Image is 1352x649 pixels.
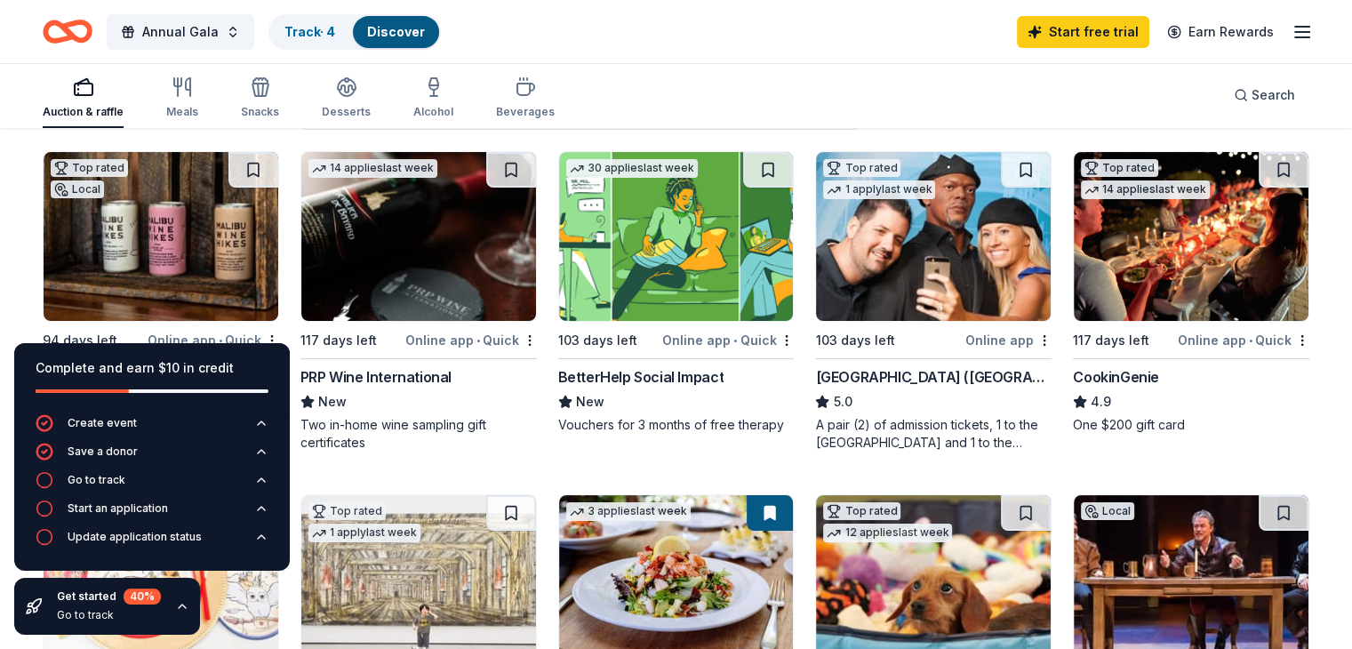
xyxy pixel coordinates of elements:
[36,528,268,557] button: Update application status
[1220,77,1309,113] button: Search
[1073,416,1309,434] div: One $200 gift card
[1091,391,1111,413] span: 4.9
[823,159,900,177] div: Top rated
[308,524,420,542] div: 1 apply last week
[124,589,161,605] div: 40 %
[68,473,125,487] div: Go to track
[1073,151,1309,434] a: Image for CookinGenieTop rated14 applieslast week117 days leftOnline app•QuickCookinGenie4.9One $...
[833,391,852,413] span: 5.0
[576,391,604,413] span: New
[1081,159,1158,177] div: Top rated
[1017,16,1149,48] a: Start free trial
[566,159,698,178] div: 30 applies last week
[733,333,737,348] span: •
[1081,502,1134,520] div: Local
[322,105,371,119] div: Desserts
[413,69,453,128] button: Alcohol
[476,333,480,348] span: •
[1178,329,1309,351] div: Online app Quick
[36,357,268,379] div: Complete and earn $10 in credit
[68,416,137,430] div: Create event
[43,69,124,128] button: Auction & raffle
[1156,16,1284,48] a: Earn Rewards
[142,21,219,43] span: Annual Gala
[1074,152,1308,321] img: Image for CookinGenie
[1073,366,1159,388] div: CookinGenie
[36,443,268,471] button: Save a donor
[965,329,1052,351] div: Online app
[558,330,637,351] div: 103 days left
[816,152,1051,321] img: Image for Hollywood Wax Museum (Hollywood)
[57,608,161,622] div: Go to track
[496,105,555,119] div: Beverages
[558,416,795,434] div: Vouchers for 3 months of free therapy
[558,151,795,434] a: Image for BetterHelp Social Impact30 applieslast week103 days leftOnline app•QuickBetterHelp Soci...
[43,11,92,52] a: Home
[413,105,453,119] div: Alcohol
[300,151,537,452] a: Image for PRP Wine International14 applieslast week117 days leftOnline app•QuickPRP Wine Internat...
[300,366,452,388] div: PRP Wine International
[36,471,268,500] button: Go to track
[1252,84,1295,106] span: Search
[241,105,279,119] div: Snacks
[1073,330,1149,351] div: 117 days left
[51,180,104,198] div: Local
[367,24,425,39] a: Discover
[51,159,128,177] div: Top rated
[107,14,254,50] button: Annual Gala
[166,69,198,128] button: Meals
[44,152,278,321] img: Image for Malibu Wine Hikes
[241,69,279,128] button: Snacks
[308,159,437,178] div: 14 applies last week
[496,69,555,128] button: Beverages
[57,589,161,605] div: Get started
[566,502,691,521] div: 3 applies last week
[301,152,536,321] img: Image for PRP Wine International
[68,445,138,459] div: Save a donor
[815,416,1052,452] div: A pair (2) of admission tickets, 1 to the [GEOGRAPHIC_DATA] and 1 to the [GEOGRAPHIC_DATA]
[823,180,935,199] div: 1 apply last week
[68,530,202,544] div: Update application status
[662,329,794,351] div: Online app Quick
[815,151,1052,452] a: Image for Hollywood Wax Museum (Hollywood)Top rated1 applylast week103 days leftOnline app[GEOGRA...
[36,414,268,443] button: Create event
[68,501,168,516] div: Start an application
[308,502,386,520] div: Top rated
[815,330,894,351] div: 103 days left
[823,502,900,520] div: Top rated
[405,329,537,351] div: Online app Quick
[300,330,377,351] div: 117 days left
[322,69,371,128] button: Desserts
[559,152,794,321] img: Image for BetterHelp Social Impact
[43,105,124,119] div: Auction & raffle
[284,24,335,39] a: Track· 4
[268,14,441,50] button: Track· 4Discover
[815,366,1052,388] div: [GEOGRAPHIC_DATA] ([GEOGRAPHIC_DATA])
[36,500,268,528] button: Start an application
[166,105,198,119] div: Meals
[318,391,347,413] span: New
[558,366,724,388] div: BetterHelp Social Impact
[823,524,952,542] div: 12 applies last week
[1249,333,1252,348] span: •
[1081,180,1210,199] div: 14 applies last week
[300,416,537,452] div: Two in-home wine sampling gift certificates
[43,151,279,434] a: Image for Malibu Wine HikesTop ratedLocal94 days leftOnline app•QuickMalibu Wine Hikes5.0Gift car...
